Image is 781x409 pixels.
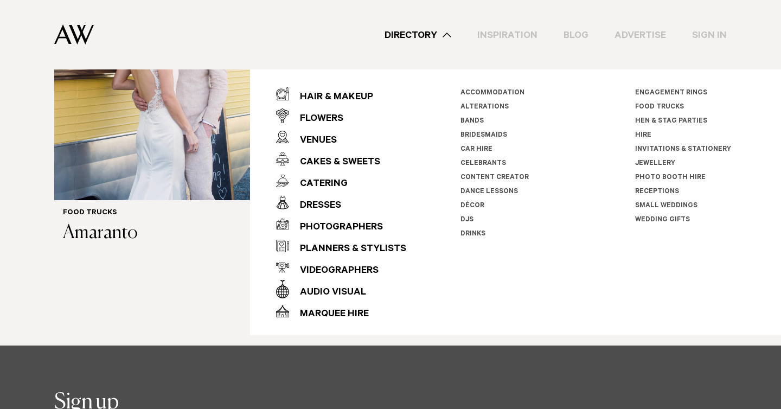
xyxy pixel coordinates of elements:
div: Venues [289,130,337,152]
a: Dresses [276,191,406,213]
a: DJs [460,216,473,224]
h3: Amaranto [63,222,261,245]
a: Bands [460,118,484,125]
a: Advertise [601,28,679,42]
div: Catering [289,174,348,195]
div: Photographers [289,217,383,239]
div: Cakes & Sweets [289,152,380,174]
a: Venues [276,126,406,148]
a: Planners & Stylists [276,235,406,257]
a: Car Hire [460,146,492,154]
a: Small Weddings [635,202,697,210]
a: Wedding Gifts [635,216,690,224]
a: Jewellery [635,160,675,168]
a: Engagement Rings [635,90,707,97]
a: Accommodation [460,90,524,97]
a: Photo Booth Hire [635,174,706,182]
h6: Food Trucks [63,209,261,218]
a: Audio Visual [276,278,406,300]
a: Sign In [679,28,740,42]
img: Auckland Weddings Logo [54,24,94,44]
div: Marquee Hire [289,304,369,325]
a: Drinks [460,231,485,238]
a: Directory [372,28,464,42]
a: Content Creator [460,174,529,182]
a: Hire [635,132,651,139]
a: Food Trucks [635,104,684,111]
a: Dance Lessons [460,188,518,196]
a: Cakes & Sweets [276,148,406,170]
a: Videographers [276,257,406,278]
a: Invitations & Stationery [635,146,731,154]
a: Celebrants [460,160,506,168]
a: Blog [550,28,601,42]
a: Hair & Makeup [276,83,406,105]
a: Alterations [460,104,509,111]
a: Flowers [276,105,406,126]
a: Photographers [276,213,406,235]
a: Marquee Hire [276,300,406,322]
div: Flowers [289,108,343,130]
a: Hen & Stag Parties [635,118,707,125]
a: Bridesmaids [460,132,507,139]
div: Videographers [289,260,379,282]
a: Décor [460,202,484,210]
div: Audio Visual [289,282,366,304]
div: Hair & Makeup [289,87,373,108]
a: Receptions [635,188,679,196]
div: Planners & Stylists [289,239,406,260]
a: Inspiration [464,28,550,42]
div: Dresses [289,195,341,217]
a: Catering [276,170,406,191]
